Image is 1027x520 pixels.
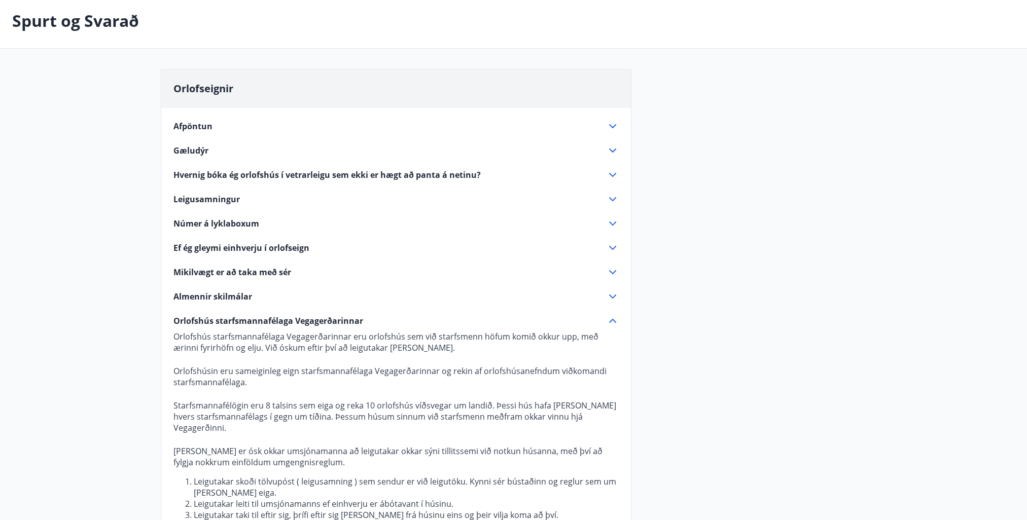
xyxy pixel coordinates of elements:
[173,290,619,303] div: Almennir skilmálar
[173,242,309,253] span: Ef ég gleymi einhverju í orlofseign
[173,331,619,353] p: Orlofshús starfsmannafélaga Vegagerðarinnar eru orlofshús sem við starfsmenn höfum komið okkur up...
[173,121,213,132] span: Afpöntun
[173,194,240,205] span: Leigusamningur
[173,400,619,433] p: Starfsmannafélögin eru 8 talsins sem eiga og reka 10 orlofshús víðsvegar um landið. Þessi hús haf...
[173,120,619,132] div: Afpöntun
[173,315,619,327] div: Orlofshús starfsmannafélaga Vegagerðarinnar
[194,498,619,509] li: Leigutakar leiti til umsjónamanns ef einhverju er ábótavant í húsinu.
[173,82,233,95] span: Orlofseignir
[173,242,619,254] div: Ef ég gleymi einhverju í orlofseign
[173,267,291,278] span: Mikilvægt er að taka með sér
[173,145,208,156] span: Gæludýr
[173,445,619,468] p: [PERSON_NAME] er ósk okkar umsjónamanna að leigutakar okkar sýni tillitssemi við notkun húsanna, ...
[194,476,619,498] li: Leigutakar skoði tölvupóst ( leigusamning ) sem sendur er við leigutöku. Kynni sér bústaðinn og r...
[173,291,252,302] span: Almennir skilmálar
[173,169,619,181] div: Hvernig bóka ég orlofshús í vetrarleigu sem ekki er hægt að panta á netinu?
[173,217,619,230] div: Númer á lyklaboxum
[173,218,259,229] span: Númer á lyklaboxum
[173,315,363,326] span: Orlofshús starfsmannafélaga Vegagerðarinnar
[12,10,139,32] p: Spurt og Svarað
[173,169,481,180] span: Hvernig bóka ég orlofshús í vetrarleigu sem ekki er hægt að panta á netinu?
[173,365,619,388] p: Orlofshúsin eru sameiginleg eign starfsmannafélaga Vegagerðarinnar og rekin af orlofshúsanefndum ...
[173,266,619,278] div: Mikilvægt er að taka með sér
[173,144,619,157] div: Gæludýr
[173,193,619,205] div: Leigusamningur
